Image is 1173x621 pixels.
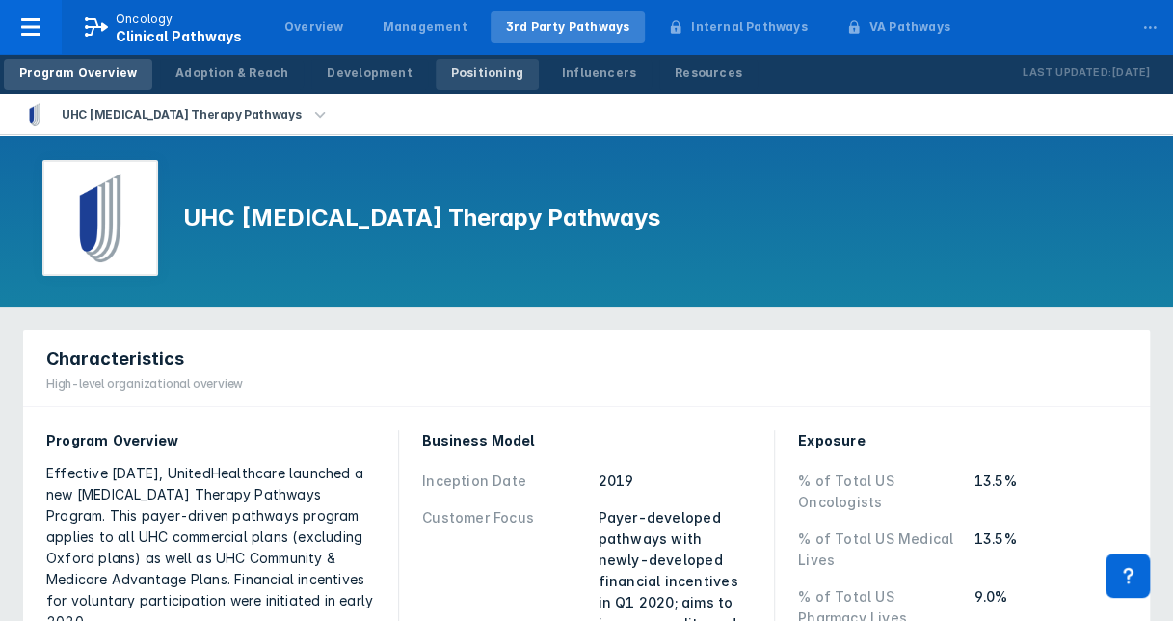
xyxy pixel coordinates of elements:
a: Influencers [547,59,652,90]
a: Resources [659,59,758,90]
a: 3rd Party Pathways [491,11,646,43]
div: Development [327,65,412,82]
a: Adoption & Reach [160,59,304,90]
div: 3rd Party Pathways [506,18,630,36]
span: Characteristics [46,347,184,370]
p: [DATE] [1111,64,1150,83]
p: Oncology [116,11,173,28]
div: Management [383,18,467,36]
img: uhc-pathways [56,174,145,262]
h1: UHC [MEDICAL_DATA] Therapy Pathways [183,202,660,233]
div: Inception Date [422,471,587,492]
div: High-level organizational overview [46,375,243,392]
div: % of Total US Medical Lives [798,528,963,571]
div: Program Overview [46,430,375,451]
div: Program Overview [19,65,137,82]
div: Exposure [798,430,1127,451]
a: Development [311,59,427,90]
div: Business Model [422,430,751,451]
div: Overview [284,18,344,36]
div: Influencers [562,65,636,82]
a: Management [367,11,483,43]
div: 2019 [599,471,752,492]
div: ... [1131,3,1169,43]
div: VA Pathways [869,18,950,36]
div: Internal Pathways [691,18,807,36]
a: Positioning [436,59,539,90]
a: Overview [269,11,360,43]
div: 13.5% [974,471,1128,513]
div: % of Total US Oncologists [798,471,963,513]
div: Positioning [451,65,523,82]
p: Last Updated: [1023,64,1111,83]
span: Clinical Pathways [116,28,242,44]
div: Adoption & Reach [175,65,288,82]
div: 13.5% [974,528,1128,571]
div: UHC [MEDICAL_DATA] Therapy Pathways [54,101,309,128]
a: Program Overview [4,59,152,90]
img: uhc-pathways [23,103,46,126]
div: Resources [675,65,742,82]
